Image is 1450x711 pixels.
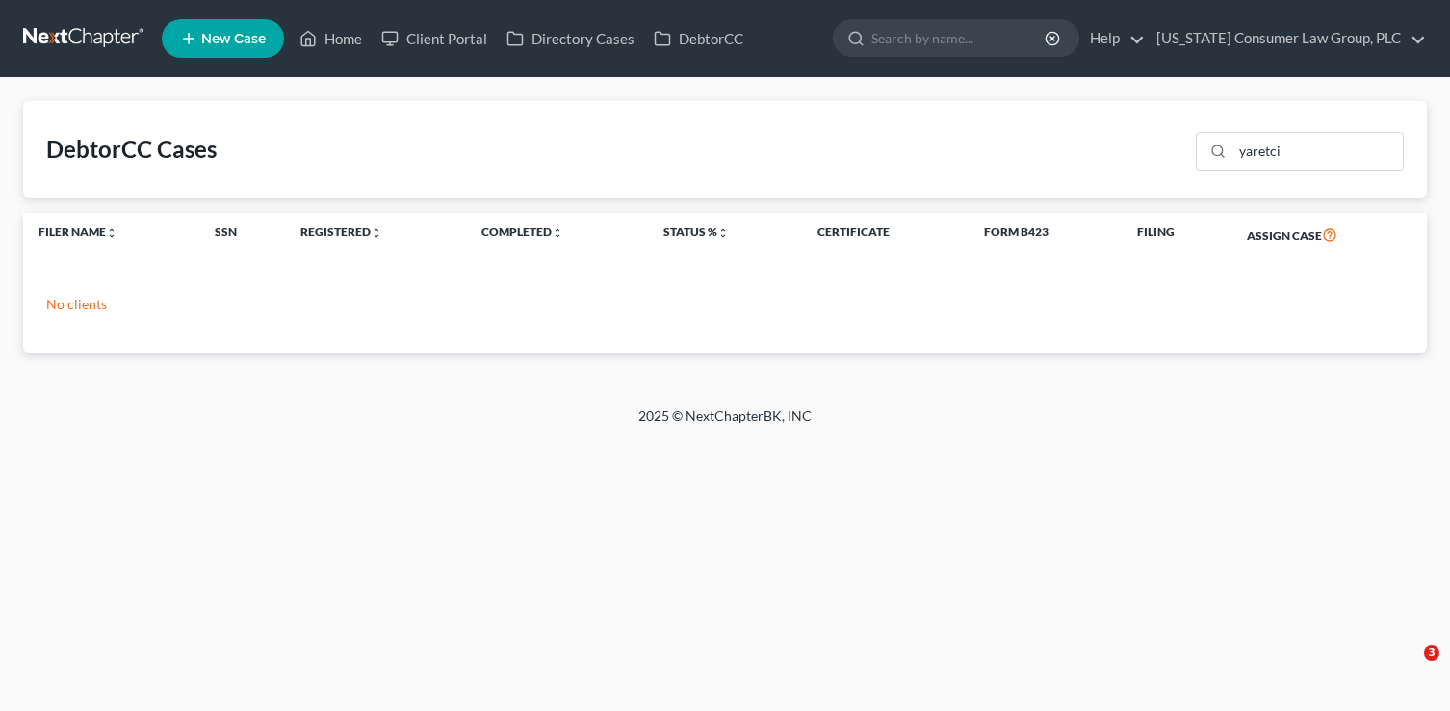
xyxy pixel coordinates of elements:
th: Filing [1122,213,1231,257]
th: Assign Case [1231,213,1427,257]
a: Completedunfold_more [481,224,563,239]
a: Registeredunfold_more [300,224,382,239]
span: New Case [201,32,266,46]
i: unfold_more [552,227,563,239]
th: Certificate [802,213,968,257]
i: unfold_more [717,227,729,239]
iframe: Intercom live chat [1385,645,1431,692]
div: DebtorCC Cases [46,134,217,165]
p: No clients [46,295,1404,314]
input: Search... [1232,133,1403,170]
a: Help [1080,21,1145,56]
a: Directory Cases [497,21,644,56]
a: Home [290,21,372,56]
input: Search by name... [871,20,1048,56]
span: 3 [1424,645,1439,661]
i: unfold_more [371,227,382,239]
a: DebtorCC [644,21,753,56]
a: Status %unfold_more [663,224,729,239]
th: Form B423 [969,213,1122,257]
i: unfold_more [106,227,117,239]
a: Client Portal [372,21,497,56]
a: [US_STATE] Consumer Law Group, PLC [1147,21,1426,56]
div: 2025 © NextChapterBK, INC [176,407,1274,441]
th: SSN [199,213,285,257]
a: Filer Nameunfold_more [39,224,117,239]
